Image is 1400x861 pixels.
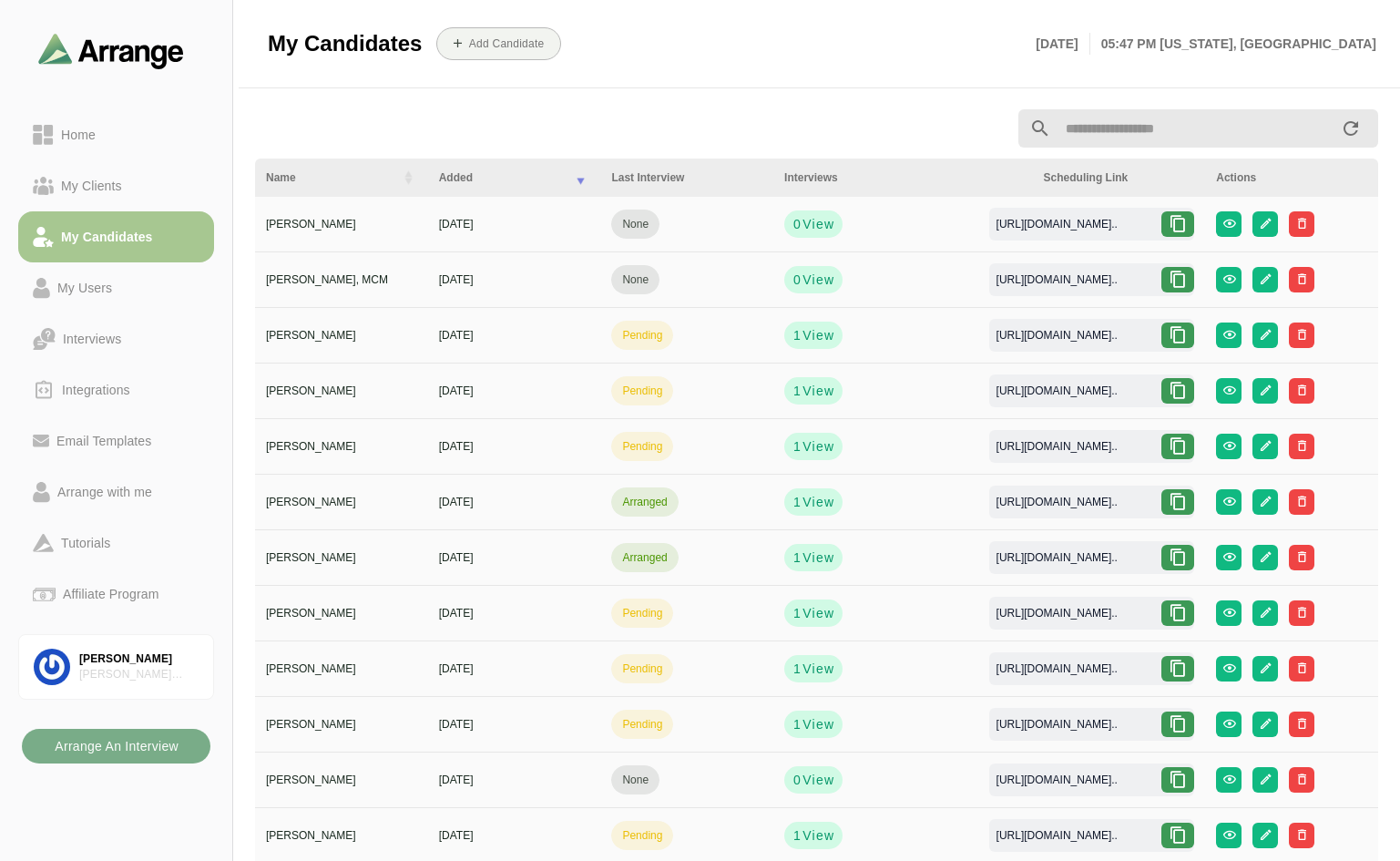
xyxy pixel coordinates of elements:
[266,661,417,677] div: [PERSON_NAME]
[622,549,667,566] div: arranged
[266,549,417,566] div: [PERSON_NAME]
[792,271,802,289] strong: 0
[792,437,802,456] strong: 1
[18,364,214,415] a: Integrations
[784,600,843,627] button: 1View
[802,604,834,622] span: View
[982,272,1132,288] div: [URL][DOMAIN_NAME]..
[49,430,158,452] div: Email Templates
[439,327,590,343] div: [DATE]
[802,715,834,733] span: View
[266,216,417,232] div: [PERSON_NAME]
[784,544,843,571] button: 1View
[784,377,843,405] button: 1View
[18,211,214,262] a: My Candidates
[439,549,590,566] div: [DATE]
[982,383,1132,399] div: [URL][DOMAIN_NAME]..
[50,481,159,503] div: Arrange with me
[439,272,590,288] div: [DATE]
[792,548,802,567] strong: 1
[266,383,417,399] div: [PERSON_NAME]
[436,27,561,60] button: Add Candidate
[622,494,667,510] div: arranged
[266,494,417,510] div: [PERSON_NAME]
[792,771,802,789] strong: 0
[266,327,417,343] div: [PERSON_NAME]
[268,30,422,57] span: My Candidates
[784,711,843,738] button: 1View
[802,215,834,233] span: View
[802,771,834,789] span: View
[1036,33,1089,55] p: [DATE]
[792,660,802,678] strong: 1
[784,488,843,516] button: 1View
[982,605,1132,621] div: [URL][DOMAIN_NAME]..
[784,822,843,849] button: 1View
[18,634,214,700] a: [PERSON_NAME][PERSON_NAME] Associates
[792,604,802,622] strong: 1
[622,216,649,232] div: None
[622,438,662,455] div: pending
[439,661,590,677] div: [DATE]
[982,327,1132,343] div: [URL][DOMAIN_NAME]..
[982,772,1132,788] div: [URL][DOMAIN_NAME]..
[784,433,843,460] button: 1View
[802,660,834,678] span: View
[802,493,834,511] span: View
[982,716,1132,733] div: [URL][DOMAIN_NAME]..
[792,382,802,400] strong: 1
[439,383,590,399] div: [DATE]
[792,326,802,344] strong: 1
[802,548,834,567] span: View
[18,160,214,211] a: My Clients
[50,277,119,299] div: My Users
[79,651,199,667] div: [PERSON_NAME]
[802,826,834,845] span: View
[622,272,649,288] div: None
[18,569,214,620] a: Affiliate Program
[802,382,834,400] span: View
[18,518,214,569] a: Tutorials
[982,494,1132,510] div: [URL][DOMAIN_NAME]..
[266,272,417,288] div: [PERSON_NAME], MCM
[439,827,590,844] div: [DATE]
[1044,169,1195,186] div: Scheduling Link
[266,772,417,788] div: [PERSON_NAME]
[439,438,590,455] div: [DATE]
[622,661,662,677] div: pending
[54,226,160,248] div: My Candidates
[266,827,417,844] div: [PERSON_NAME]
[982,827,1132,844] div: [URL][DOMAIN_NAME]..
[439,216,590,232] div: [DATE]
[784,655,843,682] button: 1View
[622,605,662,621] div: pending
[18,262,214,313] a: My Users
[439,605,590,621] div: [DATE]
[18,313,214,364] a: Interviews
[622,716,662,733] div: pending
[784,210,843,238] button: 0View
[22,729,210,764] button: Arrange An Interview
[1216,169,1367,186] div: Actions
[56,583,166,605] div: Affiliate Program
[54,175,129,197] div: My Clients
[266,716,417,733] div: [PERSON_NAME]
[468,37,545,50] b: Add Candidate
[1340,118,1362,139] i: appended action
[55,379,138,401] div: Integrations
[266,169,390,186] div: Name
[982,216,1132,232] div: [URL][DOMAIN_NAME]..
[982,438,1132,455] div: [URL][DOMAIN_NAME]..
[439,494,590,510] div: [DATE]
[982,661,1132,677] div: [URL][DOMAIN_NAME]..
[802,437,834,456] span: View
[784,266,843,293] button: 0View
[802,326,834,344] span: View
[266,438,417,455] div: [PERSON_NAME]
[784,169,1022,186] div: Interviews
[56,328,128,350] div: Interviews
[982,549,1132,566] div: [URL][DOMAIN_NAME]..
[266,605,417,621] div: [PERSON_NAME]
[784,766,843,794] button: 0View
[784,322,843,349] button: 1View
